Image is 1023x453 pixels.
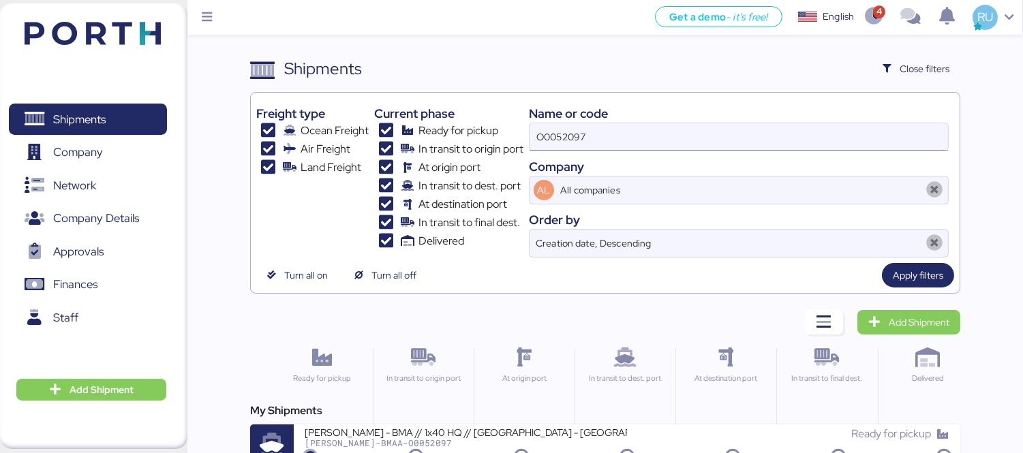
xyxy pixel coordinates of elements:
[301,123,369,139] span: Ocean Freight
[379,373,468,384] div: In transit to origin port
[9,137,167,168] a: Company
[889,314,949,330] span: Add Shipment
[301,141,350,157] span: Air Freight
[250,403,960,419] div: My Shipments
[344,263,428,287] button: Turn all off
[53,275,97,294] span: Finances
[374,104,523,123] div: Current phase
[418,233,464,249] span: Delivered
[9,170,167,201] a: Network
[53,142,103,162] span: Company
[782,373,871,384] div: In transit to final dest.
[418,159,480,176] span: At origin port
[529,104,949,123] div: Name or code
[277,373,367,384] div: Ready for pickup
[823,10,854,24] div: English
[884,373,973,384] div: Delivered
[284,267,328,283] span: Turn all on
[256,263,339,287] button: Turn all on
[70,381,134,398] span: Add Shipment
[893,267,943,283] span: Apply filters
[53,308,78,328] span: Staff
[16,379,166,401] button: Add Shipment
[537,183,550,198] span: AL
[196,6,219,29] button: Menu
[371,267,416,283] span: Turn all off
[872,57,960,81] button: Close filters
[305,426,627,437] div: [PERSON_NAME] - BMA // 1x40 HQ // [GEOGRAPHIC_DATA] - [GEOGRAPHIC_DATA] // MBL:Pendiente - HBL: A...
[284,57,362,81] div: Shipments
[882,263,954,287] button: Apply filters
[53,242,104,262] span: Approvals
[418,215,520,231] span: In transit to final dest.
[256,104,369,123] div: Freight type
[305,438,627,448] div: [PERSON_NAME]-BMAA-O0052097
[9,104,167,135] a: Shipments
[418,178,521,194] span: In transit to dest. port
[558,176,922,204] input: AL
[418,123,498,139] span: Ready for pickup
[53,176,96,196] span: Network
[857,310,960,334] a: Add Shipment
[581,373,669,384] div: In transit to dest. port
[851,426,931,441] span: Ready for pickup
[900,61,949,77] span: Close filters
[301,159,361,176] span: Land Freight
[529,210,949,229] div: Order by
[418,141,523,157] span: In transit to origin port
[53,208,139,228] span: Company Details
[53,110,106,129] span: Shipments
[9,302,167,333] a: Staff
[9,236,167,267] a: Approvals
[529,157,949,176] div: Company
[977,8,993,26] span: RU
[9,203,167,234] a: Company Details
[480,373,568,384] div: At origin port
[418,196,507,213] span: At destination port
[9,269,167,300] a: Finances
[682,373,770,384] div: At destination port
